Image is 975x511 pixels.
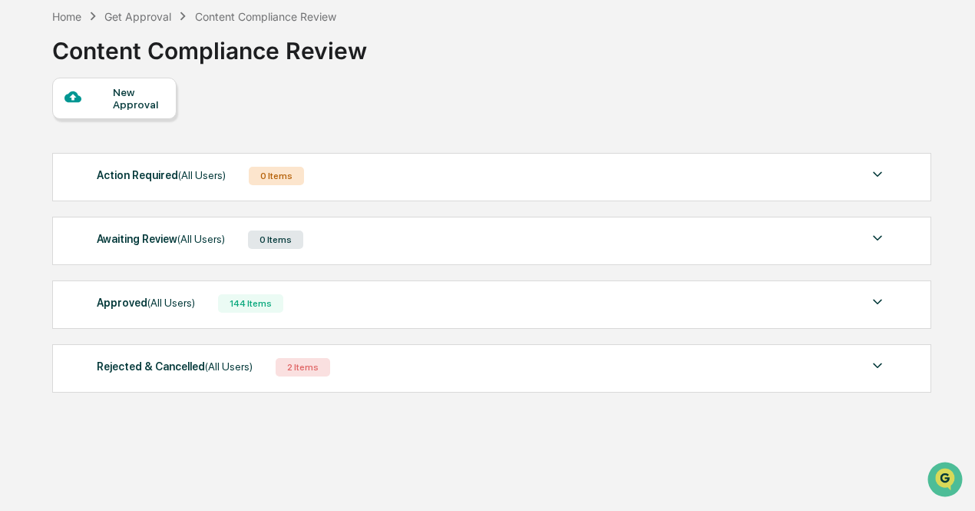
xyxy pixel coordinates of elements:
div: 0 Items [248,231,303,249]
img: caret [868,293,887,311]
img: 1746055101610-c473b297-6a78-478c-a979-82029cc54cd1 [15,117,43,144]
a: 🗄️Attestations [105,187,197,214]
img: caret [868,357,887,375]
div: Home [52,10,81,23]
div: We're available if you need us! [52,132,194,144]
a: Powered byPylon [108,259,186,271]
a: 🖐️Preclearance [9,187,105,214]
div: Awaiting Review [97,229,225,249]
img: caret [868,165,887,184]
img: caret [868,229,887,247]
span: (All Users) [147,297,195,309]
div: Get Approval [104,10,171,23]
div: Content Compliance Review [52,25,367,65]
span: (All Users) [205,360,253,373]
span: Data Lookup [31,222,97,237]
div: 🖐️ [15,194,28,207]
div: Start new chat [52,117,252,132]
div: Rejected & Cancelled [97,357,253,377]
span: Preclearance [31,193,99,208]
span: Attestations [127,193,190,208]
span: (All Users) [177,233,225,245]
div: 🔎 [15,224,28,236]
div: 🗄️ [111,194,124,207]
p: How can we help? [15,32,279,56]
span: (All Users) [178,169,226,181]
div: 2 Items [276,358,330,377]
div: 144 Items [218,294,283,313]
span: Pylon [153,260,186,271]
div: Approved [97,293,195,313]
iframe: Open customer support [926,460,967,502]
a: 🔎Data Lookup [9,216,103,244]
button: Start new chat [261,121,279,140]
div: 0 Items [249,167,304,185]
div: Content Compliance Review [195,10,336,23]
div: Action Required [97,165,226,185]
div: New Approval [113,86,164,111]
